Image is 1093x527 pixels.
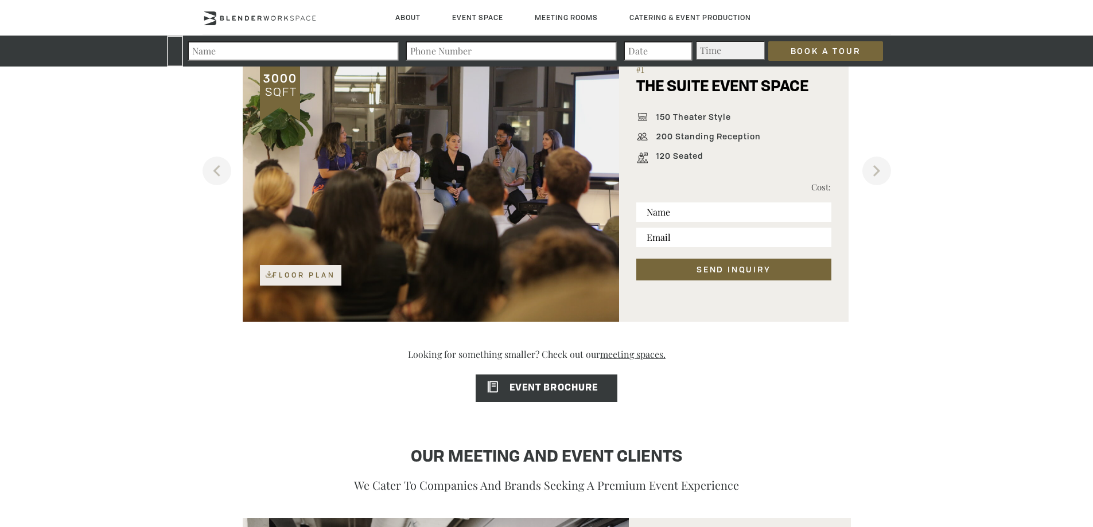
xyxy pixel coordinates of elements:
[260,475,834,495] p: We cater to companies and brands seeking a premium event experience
[476,374,617,402] a: EVENT BROCHURE
[406,41,617,61] input: Phone Number
[476,384,598,393] span: EVENT BROCHURE
[636,259,831,280] button: SEND INQUIRY
[600,339,685,369] a: meeting spaces.
[651,151,703,164] span: 120 Seated
[636,79,808,108] h5: THE SUITE EVENT SPACE
[651,132,761,145] span: 200 Standing Reception
[262,71,297,86] span: 3000
[263,84,297,99] span: SQFT
[260,265,341,286] a: Floor Plan
[636,202,831,222] input: Name
[862,157,891,185] button: Next
[734,180,831,194] p: Cost:
[636,66,831,79] span: #1
[237,348,857,372] p: Looking for something smaller? Check out our
[651,112,731,125] span: 150 Theater Style
[768,41,883,61] input: Book a Tour
[260,447,834,469] h4: OUR MEETING AND EVENT CLIENTS
[188,41,399,61] input: Name
[203,157,231,185] button: Previous
[886,380,1093,527] iframe: Chat Widget
[636,228,831,247] input: Email
[624,41,693,61] input: Date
